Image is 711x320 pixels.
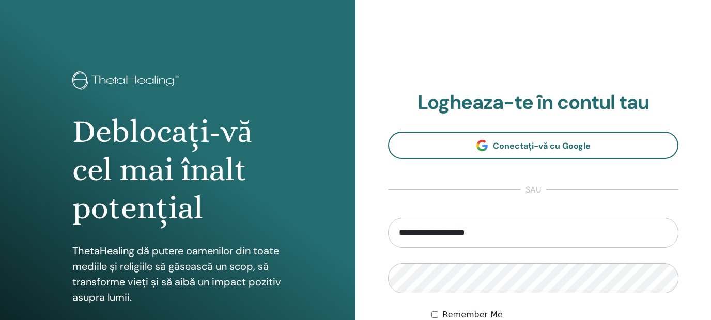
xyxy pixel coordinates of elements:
[388,132,678,159] a: Conectați-vă cu Google
[388,91,678,115] h2: Logheaza-te în contul tau
[72,243,284,305] p: ThetaHealing dă putere oamenilor din toate mediile și religiile să găsească un scop, să transform...
[72,113,284,228] h1: Deblocați-vă cel mai înalt potențial
[493,140,591,151] span: Conectați-vă cu Google
[520,184,546,196] span: sau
